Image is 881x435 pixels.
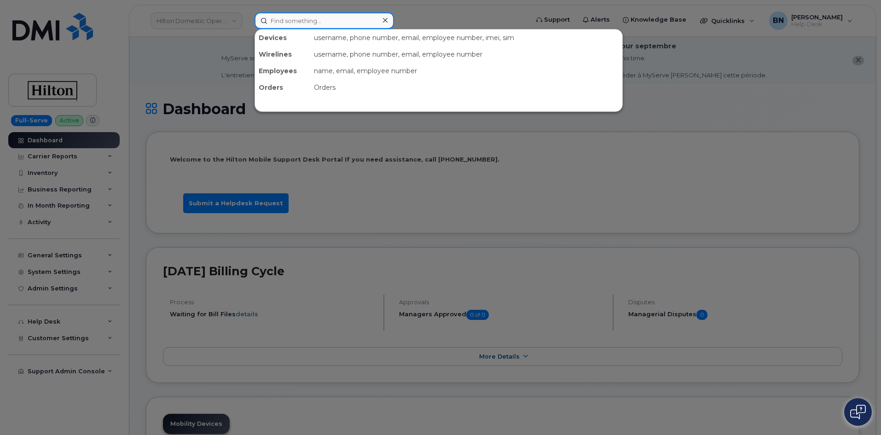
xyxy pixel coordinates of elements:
[255,79,310,96] div: Orders
[255,46,310,63] div: Wirelines
[310,63,622,79] div: name, email, employee number
[255,63,310,79] div: Employees
[310,79,622,96] div: Orders
[850,405,866,419] img: Open chat
[310,46,622,63] div: username, phone number, email, employee number
[310,29,622,46] div: username, phone number, email, employee number, imei, sim
[255,29,310,46] div: Devices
